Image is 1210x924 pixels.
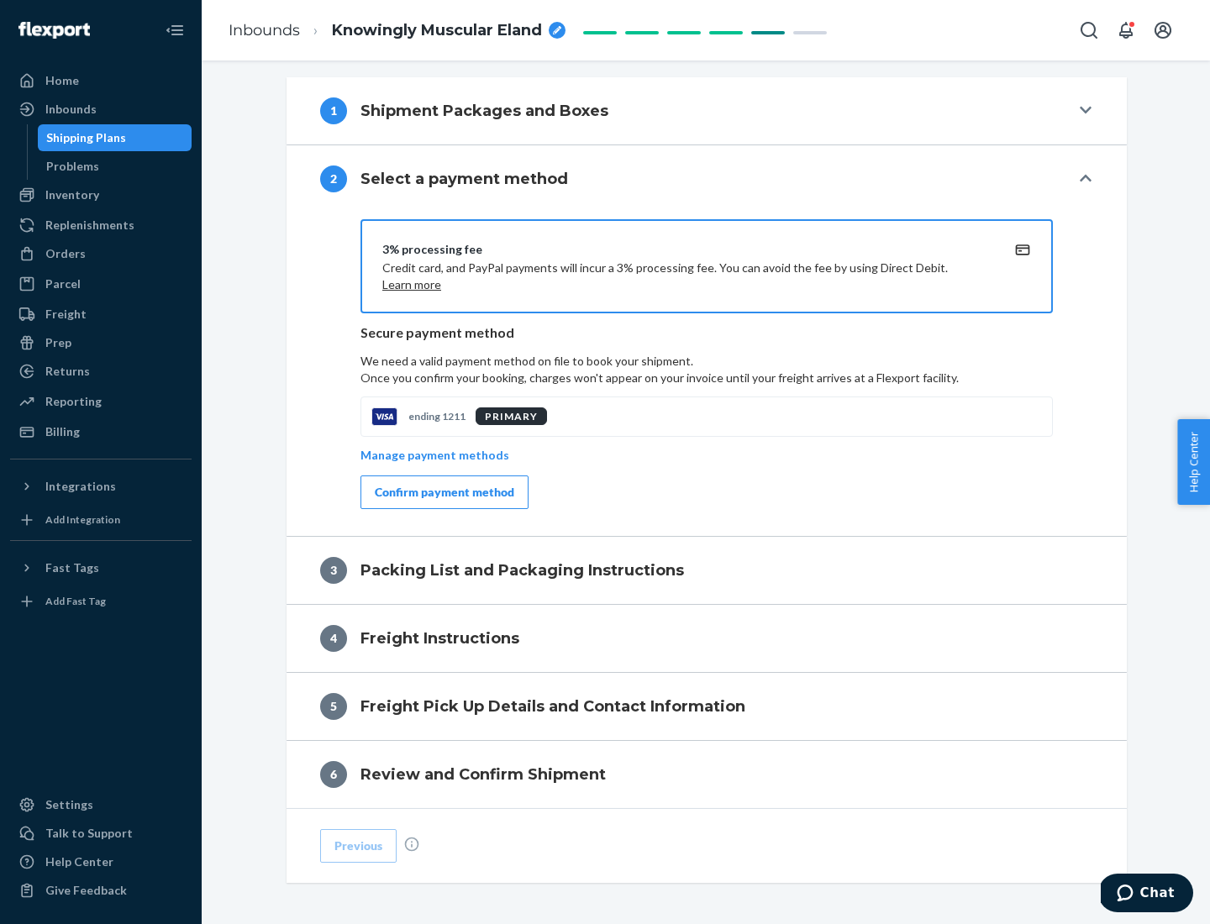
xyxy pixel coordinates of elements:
[10,473,192,500] button: Integrations
[45,853,113,870] div: Help Center
[45,217,134,234] div: Replenishments
[287,673,1127,740] button: 5Freight Pick Up Details and Contact Information
[287,605,1127,672] button: 4Freight Instructions
[382,241,991,258] div: 3% processing fee
[332,20,542,42] span: Knowingly Muscular Eland
[45,101,97,118] div: Inbounds
[10,418,192,445] a: Billing
[10,791,192,818] a: Settings
[375,484,514,501] div: Confirm payment method
[320,165,347,192] div: 2
[476,407,547,425] div: PRIMARY
[1177,419,1210,505] button: Help Center
[10,820,192,847] button: Talk to Support
[45,334,71,351] div: Prep
[382,276,441,293] button: Learn more
[10,588,192,615] a: Add Fast Tag
[1072,13,1106,47] button: Open Search Box
[10,270,192,297] a: Parcel
[45,882,127,899] div: Give Feedback
[45,594,106,608] div: Add Fast Tag
[287,145,1127,213] button: 2Select a payment method
[10,96,192,123] a: Inbounds
[46,129,126,146] div: Shipping Plans
[158,13,192,47] button: Close Navigation
[10,358,192,385] a: Returns
[10,212,192,239] a: Replenishments
[408,409,466,423] p: ending 1211
[229,21,300,39] a: Inbounds
[287,537,1127,604] button: 3Packing List and Packaging Instructions
[10,848,192,875] a: Help Center
[45,186,99,203] div: Inventory
[320,625,347,652] div: 4
[45,306,87,323] div: Freight
[320,761,347,788] div: 6
[287,77,1127,144] button: 1Shipment Packages and Boxes
[360,696,745,717] h4: Freight Pick Up Details and Contact Information
[45,245,86,262] div: Orders
[360,323,1053,343] p: Secure payment method
[10,181,192,208] a: Inventory
[320,97,347,124] div: 1
[46,158,99,175] div: Problems
[45,423,80,440] div: Billing
[18,22,90,39] img: Flexport logo
[382,260,991,293] p: Credit card, and PayPal payments will incur a 3% processing fee. You can avoid the fee by using D...
[10,877,192,904] button: Give Feedback
[1146,13,1180,47] button: Open account menu
[1109,13,1143,47] button: Open notifications
[38,124,192,151] a: Shipping Plans
[215,6,579,55] ol: breadcrumbs
[38,153,192,180] a: Problems
[45,276,81,292] div: Parcel
[360,353,1053,386] p: We need a valid payment method on file to book your shipment.
[320,693,347,720] div: 5
[360,370,1053,386] p: Once you confirm your booking, charges won't appear on your invoice until your freight arrives at...
[360,475,529,509] button: Confirm payment method
[45,559,99,576] div: Fast Tags
[360,447,509,464] p: Manage payment methods
[10,329,192,356] a: Prep
[10,301,192,328] a: Freight
[10,240,192,267] a: Orders
[360,559,684,581] h4: Packing List and Packaging Instructions
[320,557,347,584] div: 3
[360,100,608,122] h4: Shipment Packages and Boxes
[10,554,192,581] button: Fast Tags
[45,363,90,380] div: Returns
[360,627,519,649] h4: Freight Instructions
[320,829,397,863] button: Previous
[45,825,133,842] div: Talk to Support
[360,764,606,785] h4: Review and Confirm Shipment
[45,393,102,410] div: Reporting
[287,741,1127,808] button: 6Review and Confirm Shipment
[1101,874,1193,916] iframe: Opens a widget where you can chat to one of our agents
[360,168,568,190] h4: Select a payment method
[45,478,116,495] div: Integrations
[10,388,192,415] a: Reporting
[10,67,192,94] a: Home
[45,796,93,813] div: Settings
[45,512,120,527] div: Add Integration
[10,507,192,533] a: Add Integration
[45,72,79,89] div: Home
